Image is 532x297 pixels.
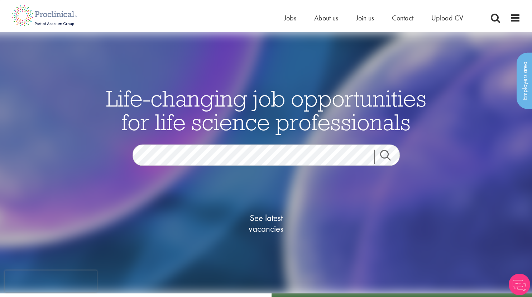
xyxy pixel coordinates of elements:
a: Upload CV [431,13,463,23]
a: Join us [356,13,374,23]
a: Jobs [284,13,296,23]
a: See latestvacancies [230,184,302,263]
span: Life-changing job opportunities for life science professionals [106,84,426,136]
a: Job search submit button [374,150,405,164]
a: Contact [392,13,413,23]
iframe: reCAPTCHA [5,270,97,292]
a: About us [314,13,338,23]
span: See latest vacancies [230,213,302,234]
img: Chatbot [509,274,530,295]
